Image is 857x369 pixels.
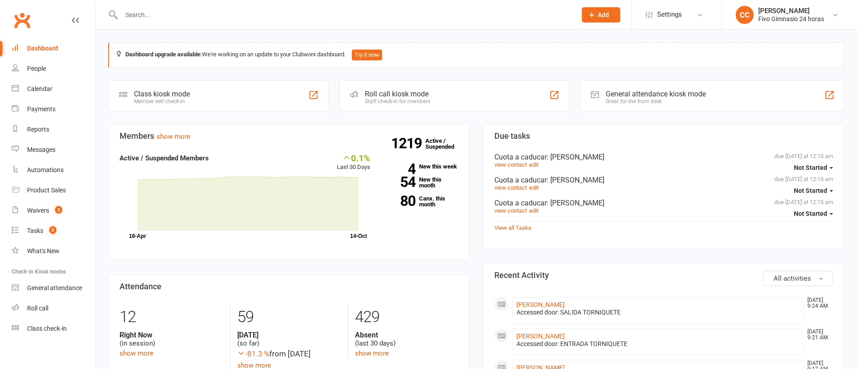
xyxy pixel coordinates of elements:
a: 80Canx. this month [384,196,458,207]
a: Messages [12,140,95,160]
strong: Dashboard upgrade available: [125,51,202,58]
a: Automations [12,160,95,180]
a: People [12,59,95,79]
a: [PERSON_NAME] [516,301,565,308]
div: 59 [237,304,341,331]
span: : [PERSON_NAME] [547,199,604,207]
div: Tasks [27,227,43,234]
span: Add [598,11,609,18]
h3: Recent Activity [494,271,833,280]
div: Cuota a caducar [494,199,833,207]
input: Search... [119,9,570,21]
a: Payments [12,99,95,119]
span: All activities [774,274,811,282]
div: Messages [27,146,55,153]
div: Staff check-in for members [365,98,430,105]
a: Class kiosk mode [12,319,95,339]
span: -81.3 % [237,349,269,358]
div: Roll call [27,305,48,312]
div: Last 30 Days [337,153,370,172]
a: View all Tasks [494,224,531,231]
h3: Members [120,132,458,141]
a: Dashboard [12,38,95,59]
button: Try it now [352,50,382,60]
div: General attendance [27,284,82,292]
div: Member self check-in [134,98,190,105]
button: All activities [763,271,833,286]
div: Waivers [27,207,49,214]
div: 12 [120,304,223,331]
div: (so far) [237,331,341,348]
a: show more [157,132,190,141]
div: Payments [27,105,55,113]
div: Product Sales [27,187,66,194]
div: 0.1% [337,153,370,163]
strong: 1219 [391,137,425,150]
div: General attendance kiosk mode [606,90,706,98]
a: Calendar [12,79,95,99]
div: [PERSON_NAME] [758,7,824,15]
a: show more [120,349,153,357]
span: : [PERSON_NAME] [547,153,604,161]
span: Not Started [794,210,827,217]
div: Automations [27,166,64,173]
time: [DATE] 9:24 AM [803,297,833,309]
a: edit [529,184,539,191]
button: Add [582,7,620,23]
a: 1219Active / Suspended [425,131,465,156]
div: Class kiosk mode [134,90,190,98]
strong: [DATE] [237,331,341,339]
span: Settings [657,5,682,25]
time: [DATE] 9:21 AM [803,329,833,341]
a: What's New [12,241,95,261]
strong: Absent [355,331,458,339]
strong: Right Now [120,331,223,339]
div: Cuota a caducar [494,176,833,184]
span: Not Started [794,164,827,171]
div: Calendar [27,85,52,92]
span: Not Started [794,187,827,194]
a: 54New this month [384,177,458,188]
a: Tasks 5 [12,221,95,241]
div: Cuota a caducar [494,153,833,161]
a: view contact [494,207,527,214]
div: Great for the front desk [606,98,706,105]
span: 3 [55,206,62,214]
a: Product Sales [12,180,95,200]
div: Accessed door: ENTRADA TORNIQUETE [516,340,799,348]
a: edit [529,207,539,214]
strong: 54 [384,175,415,189]
div: Class check-in [27,325,67,332]
button: Not Started [794,159,833,176]
span: 5 [49,226,56,234]
a: view contact [494,184,527,191]
a: show more [355,349,389,357]
button: Not Started [794,182,833,199]
div: (in session) [120,331,223,348]
a: 4New this week [384,164,458,169]
div: (last 30 days) [355,331,458,348]
strong: 80 [384,194,415,208]
button: Not Started [794,205,833,222]
a: Roll call [12,298,95,319]
div: What's New [27,247,60,255]
h3: Attendance [120,282,458,291]
a: Waivers 3 [12,200,95,221]
a: [PERSON_NAME] [516,333,565,340]
strong: 4 [384,162,415,176]
strong: Active / Suspended Members [120,154,209,162]
div: We're working on an update to your Clubworx dashboard. [108,42,844,68]
span: : [PERSON_NAME] [547,176,604,184]
a: view contact [494,161,527,168]
a: General attendance kiosk mode [12,278,95,298]
a: Clubworx [11,9,33,32]
div: Reports [27,126,49,133]
div: Roll call kiosk mode [365,90,430,98]
a: edit [529,161,539,168]
div: CC [736,6,754,24]
div: Fivo Gimnasio 24 horas [758,15,824,23]
div: Dashboard [27,45,58,52]
div: from [DATE] [237,348,341,360]
div: People [27,65,46,72]
div: Accessed door: SALIDA TORNIQUETE [516,309,799,316]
